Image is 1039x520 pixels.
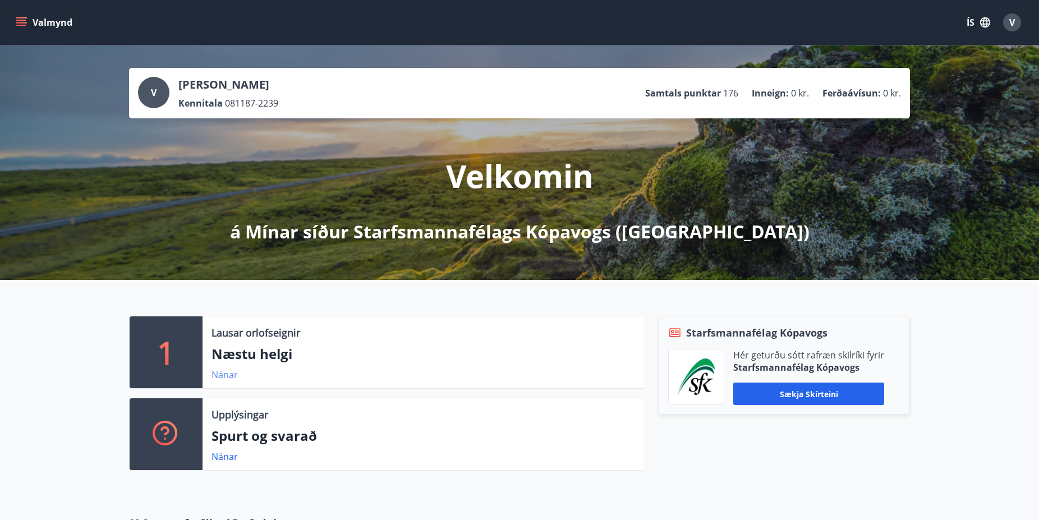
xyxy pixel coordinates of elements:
span: 081187-2239 [225,97,278,109]
p: á Mínar síður Starfsmannafélags Kópavogs ([GEOGRAPHIC_DATA]) [230,219,810,244]
span: 176 [723,87,738,99]
p: Lausar orlofseignir [212,325,300,340]
p: Kennitala [178,97,223,109]
p: Starfsmannafélag Kópavogs [733,361,884,374]
p: Næstu helgi [212,344,636,363]
button: V [999,9,1026,36]
p: Inneign : [752,87,789,99]
span: 0 kr. [883,87,901,99]
button: Sækja skírteini [733,383,884,405]
p: 1 [157,331,175,374]
p: Hér geturðu sótt rafræn skilríki fyrir [733,349,884,361]
button: ÍS [960,12,996,33]
p: Upplýsingar [212,407,268,422]
p: Spurt og svarað [212,426,636,445]
img: x5MjQkxwhnYn6YREZUTEa9Q4KsBUeQdWGts9Dj4O.png [677,358,715,395]
p: [PERSON_NAME] [178,77,278,93]
p: Ferðaávísun : [822,87,881,99]
span: V [1009,16,1015,29]
span: V [151,86,157,99]
span: 0 kr. [791,87,809,99]
p: Velkomin [446,154,594,197]
button: menu [13,12,77,33]
p: Samtals punktar [645,87,721,99]
span: Starfsmannafélag Kópavogs [686,325,827,340]
a: Nánar [212,450,238,463]
a: Nánar [212,369,238,381]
